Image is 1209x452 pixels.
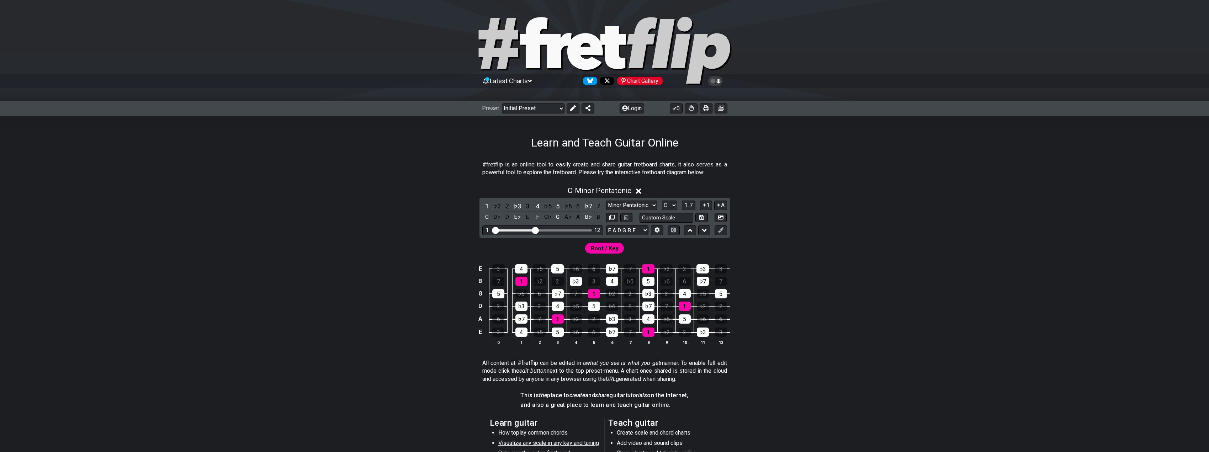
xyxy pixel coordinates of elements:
[606,302,618,311] div: ♭6
[490,77,528,85] span: Latest Charts
[624,328,636,337] div: 7
[697,289,709,298] div: ♭5
[588,328,600,337] div: 6
[568,186,631,195] span: C - Minor Pentatonic
[569,392,585,399] em: create
[567,339,585,346] th: 4
[534,302,546,311] div: 3
[570,302,582,311] div: ♭5
[621,339,639,346] th: 7
[715,225,727,235] button: First click edit preset to enable marker editing
[651,225,663,235] button: Edit Tuning
[543,201,552,211] div: toggle scale degree
[503,201,512,211] div: toggle scale degree
[606,225,648,235] select: Tuning
[668,225,680,235] button: Toggle horizontal chord view
[603,339,621,346] th: 6
[695,213,707,223] button: Store user defined scale
[515,328,527,337] div: 4
[678,264,691,273] div: 2
[594,212,603,222] div: toggle pitch class
[639,339,657,346] th: 8
[569,264,582,273] div: ♭6
[584,212,593,222] div: toggle pitch class
[489,339,508,346] th: 0
[534,328,546,337] div: ♭5
[552,289,564,298] div: ♭7
[624,302,636,311] div: 6
[715,277,727,286] div: 7
[492,201,502,211] div: toggle scale degree
[682,201,695,210] button: 1..7
[551,264,564,273] div: 5
[476,313,484,326] td: A
[606,201,657,210] select: Scale
[486,227,489,233] div: 1
[626,392,647,399] em: tutorials
[642,302,654,311] div: ♭7
[523,212,532,222] div: toggle pitch class
[679,277,691,286] div: 6
[563,212,573,222] div: toggle pitch class
[588,264,600,273] div: 6
[620,213,632,223] button: Delete
[660,264,673,273] div: ♭2
[624,289,636,298] div: 2
[492,264,505,273] div: 3
[712,339,730,346] th: 12
[482,212,492,222] div: toggle pitch class
[700,103,712,113] button: Print
[552,314,564,324] div: 1
[534,314,546,324] div: 7
[675,339,694,346] th: 10
[679,314,691,324] div: 5
[588,302,600,311] div: 5
[642,277,654,286] div: 5
[492,302,504,311] div: 2
[573,212,583,222] div: toggle pitch class
[684,202,693,208] span: 1..7
[594,227,600,233] div: 12
[533,201,542,211] div: toggle scale degree
[553,212,562,222] div: toggle pitch class
[539,392,547,399] em: the
[684,225,696,235] button: Move up
[492,289,504,298] div: 5
[606,289,618,298] div: ♭2
[714,201,727,210] button: A
[606,376,616,382] em: URL
[662,201,677,210] select: Tonic/Root
[520,392,688,399] h4: This is place to and guitar on the Internet,
[588,314,600,324] div: 2
[523,201,532,211] div: toggle scale degree
[606,277,618,286] div: 4
[515,314,527,324] div: ♭7
[642,264,654,273] div: 1
[552,328,564,337] div: 5
[498,440,599,446] span: Visualize any scale in any key and tuning
[715,264,727,273] div: 3
[657,339,675,346] th: 9
[552,277,564,286] div: 2
[516,429,568,436] span: play common chords
[594,201,603,211] div: toggle scale degree
[492,212,502,222] div: toggle pitch class
[513,212,522,222] div: toggle pitch class
[534,289,546,298] div: 6
[698,225,710,235] button: Move down
[661,328,673,337] div: ♭2
[515,289,527,298] div: ♭6
[685,103,698,113] button: Toggle Dexterity for all fretkits
[543,212,552,222] div: toggle pitch class
[512,339,530,346] th: 1
[642,289,654,298] div: ♭3
[492,277,504,286] div: 7
[697,302,709,311] div: ♭2
[661,277,673,286] div: ♭6
[642,328,654,337] div: 1
[570,314,582,324] div: ♭2
[482,201,492,211] div: toggle scale degree
[515,277,527,286] div: 1
[482,359,727,383] p: All content at #fretflip can be edited in a manner. To enable full edit mode click the next to th...
[608,419,720,427] h2: Teach guitar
